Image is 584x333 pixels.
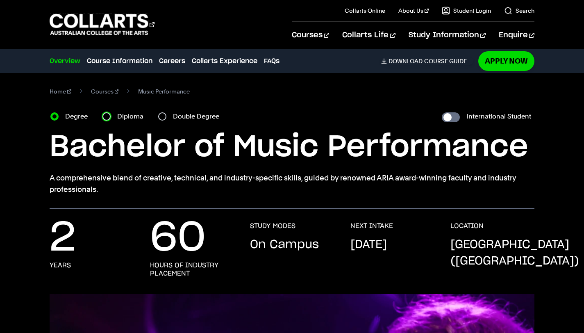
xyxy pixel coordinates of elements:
[87,56,152,66] a: Course Information
[466,111,531,122] label: International Student
[50,13,155,36] div: Go to homepage
[150,222,206,255] p: 60
[350,237,387,253] p: [DATE]
[342,22,395,49] a: Collarts Life
[117,111,148,122] label: Diploma
[159,56,185,66] a: Careers
[65,111,93,122] label: Degree
[504,7,534,15] a: Search
[350,222,393,230] h3: NEXT INTAKE
[50,172,534,195] p: A comprehensive blend of creative, technical, and industry-specific skills, guided by renowned AR...
[50,261,71,269] h3: years
[264,56,280,66] a: FAQs
[389,57,423,65] span: Download
[138,86,190,97] span: Music Performance
[398,7,429,15] a: About Us
[50,129,534,166] h1: Bachelor of Music Performance
[91,86,119,97] a: Courses
[409,22,486,49] a: Study Information
[192,56,257,66] a: Collarts Experience
[50,56,80,66] a: Overview
[250,237,319,253] p: On Campus
[499,22,534,49] a: Enquire
[450,237,579,269] p: [GEOGRAPHIC_DATA] ([GEOGRAPHIC_DATA])
[250,222,295,230] h3: STUDY MODES
[478,51,534,71] a: Apply Now
[345,7,385,15] a: Collarts Online
[50,86,71,97] a: Home
[292,22,329,49] a: Courses
[442,7,491,15] a: Student Login
[150,261,234,278] h3: hours of industry placement
[173,111,224,122] label: Double Degree
[50,222,76,255] p: 2
[450,222,484,230] h3: LOCATION
[381,57,473,65] a: DownloadCourse Guide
